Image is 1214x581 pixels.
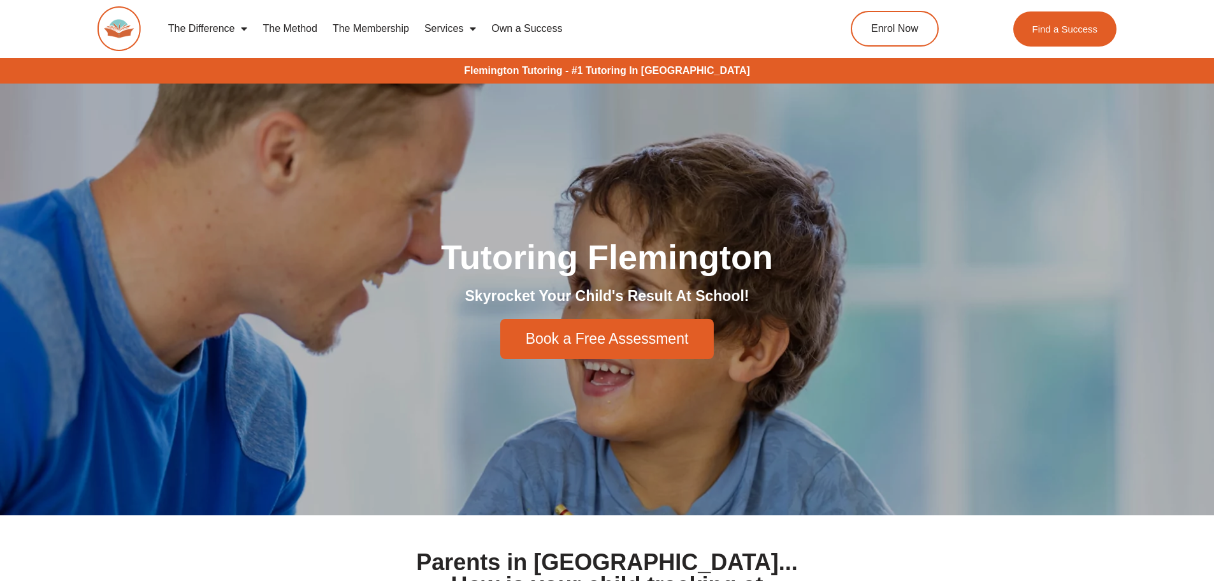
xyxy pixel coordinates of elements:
h2: Skyrocket Your Child's Result At School! [250,287,964,306]
a: The Method [255,14,324,43]
a: The Difference [161,14,256,43]
span: Find a Success [1032,24,1098,34]
a: Enrol Now [851,11,939,47]
a: The Membership [325,14,417,43]
a: Own a Success [484,14,570,43]
a: Find a Success [1013,11,1117,47]
a: Book a Free Assessment [500,319,714,359]
a: Services [417,14,484,43]
span: Book a Free Assessment [526,332,689,346]
h1: Tutoring Flemington [250,240,964,274]
span: Enrol Now [871,24,918,34]
nav: Menu [161,14,793,43]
